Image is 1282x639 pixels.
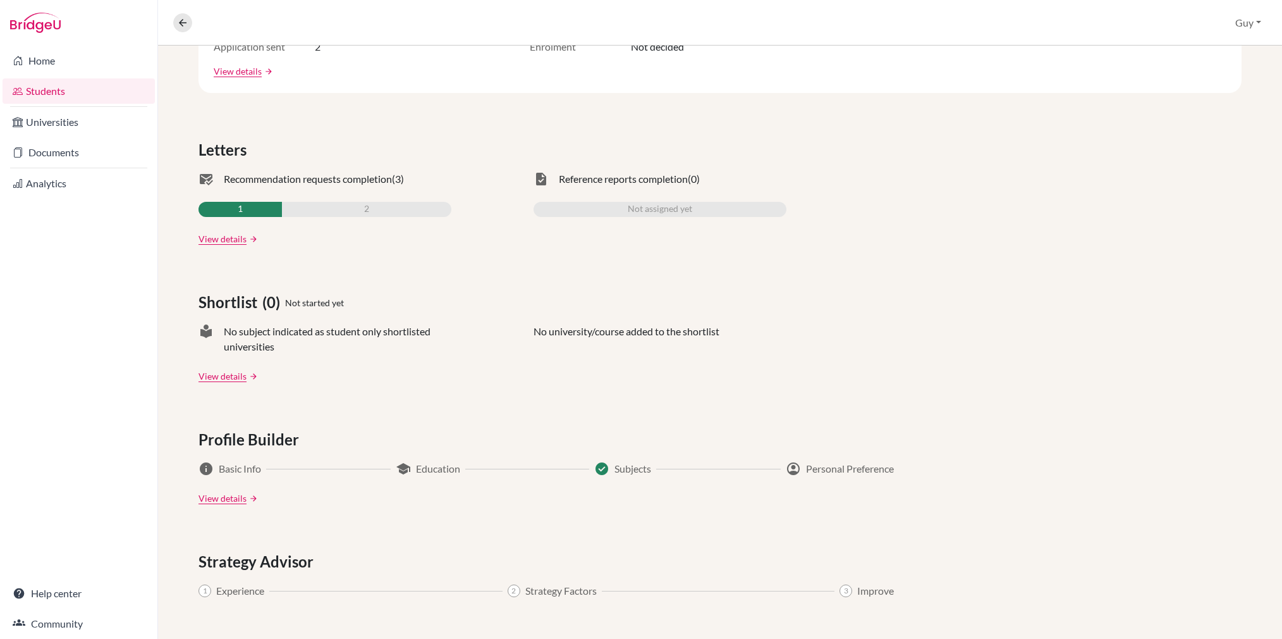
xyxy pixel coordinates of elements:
span: Education [416,461,460,476]
img: Bridge-U [10,13,61,33]
span: 1 [198,585,211,597]
span: (0) [688,171,700,187]
span: Improve [857,583,894,599]
a: arrow_forward [262,67,273,76]
span: Experience [216,583,264,599]
span: Personal Preference [806,461,894,476]
a: arrow_forward [247,494,258,503]
span: No subject indicated as student only shortlisted universities [224,324,451,354]
a: Students [3,78,155,104]
span: Shortlist [198,291,262,314]
a: Community [3,611,155,636]
span: 1 [238,202,243,217]
span: Application sent [214,39,315,54]
span: info [198,461,214,476]
span: account_circle [786,461,801,476]
span: 2 [508,585,520,597]
span: Subjects [614,461,651,476]
span: Strategy Factors [525,583,597,599]
a: arrow_forward [247,372,258,381]
a: View details [198,232,247,245]
span: (3) [392,171,404,187]
button: Guy [1230,11,1267,35]
p: No university/course added to the shortlist [534,324,719,354]
span: Enrolment [530,39,631,54]
span: Not assigned yet [628,202,692,217]
span: 3 [839,585,852,597]
span: (0) [262,291,285,314]
a: View details [214,65,262,78]
span: local_library [198,324,214,354]
span: Profile Builder [198,428,304,451]
a: View details [198,369,247,383]
span: mark_email_read [198,171,214,187]
span: Success [594,461,609,476]
span: 2 [315,39,320,54]
a: Analytics [3,171,155,196]
a: Universities [3,109,155,135]
span: Reference reports completion [559,171,688,187]
span: 2 [364,202,369,217]
a: Home [3,48,155,73]
a: Documents [3,140,155,165]
span: Not decided [631,39,684,54]
span: Recommendation requests completion [224,171,392,187]
a: arrow_forward [247,235,258,244]
span: Not started yet [285,296,344,309]
span: task [534,171,549,187]
span: Strategy Advisor [198,550,319,573]
span: school [396,461,411,476]
span: Basic Info [219,461,261,476]
span: Letters [198,139,252,161]
a: Help center [3,581,155,606]
a: View details [198,492,247,505]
